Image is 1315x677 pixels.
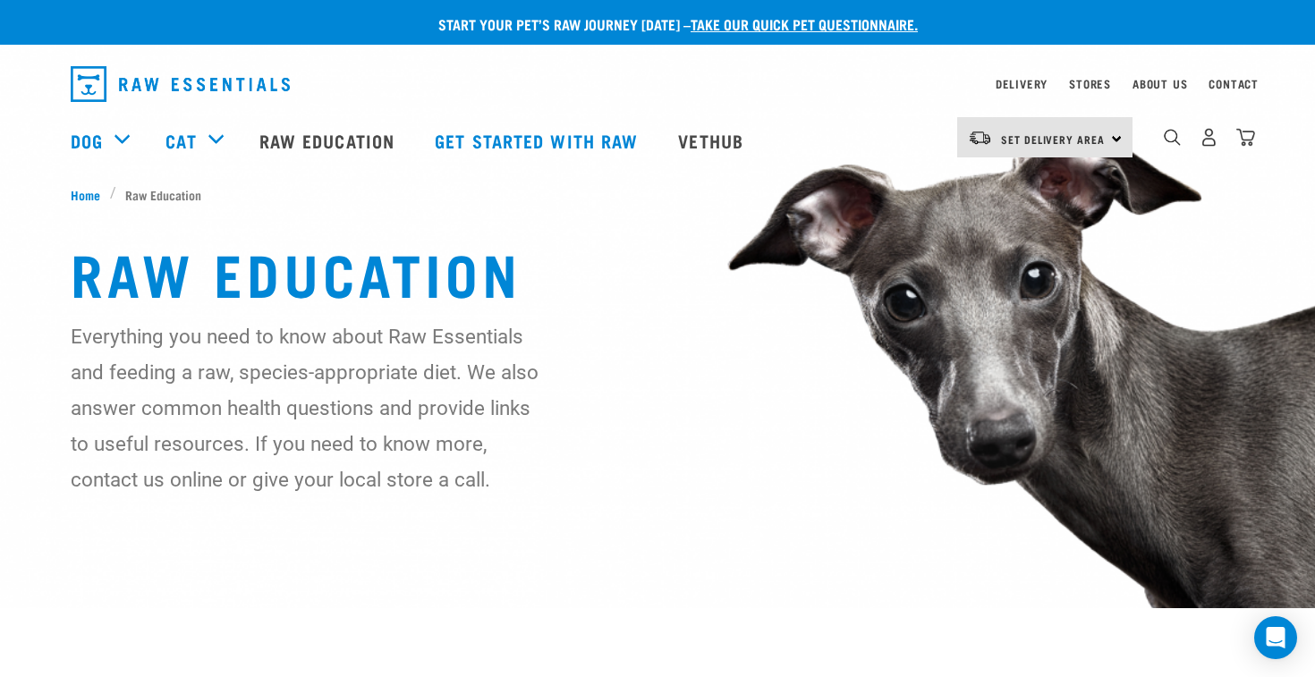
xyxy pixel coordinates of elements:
nav: dropdown navigation [56,59,1259,109]
a: About Us [1133,80,1187,87]
a: Home [71,185,110,204]
div: Open Intercom Messenger [1254,616,1297,659]
a: Delivery [996,80,1048,87]
a: Contact [1209,80,1259,87]
a: Vethub [660,105,766,176]
img: van-moving.png [968,130,992,146]
a: Dog [71,127,103,154]
img: user.png [1200,128,1218,147]
img: Raw Essentials Logo [71,66,290,102]
p: Everything you need to know about Raw Essentials and feeding a raw, species-appropriate diet. We ... [71,318,540,497]
nav: breadcrumbs [71,185,1244,204]
a: Cat [165,127,196,154]
img: home-icon@2x.png [1236,128,1255,147]
span: Home [71,185,100,204]
a: Stores [1069,80,1111,87]
span: Set Delivery Area [1001,136,1105,142]
a: take our quick pet questionnaire. [691,20,918,28]
h1: Raw Education [71,240,1244,304]
a: Get started with Raw [417,105,660,176]
a: Raw Education [242,105,417,176]
img: home-icon-1@2x.png [1164,129,1181,146]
